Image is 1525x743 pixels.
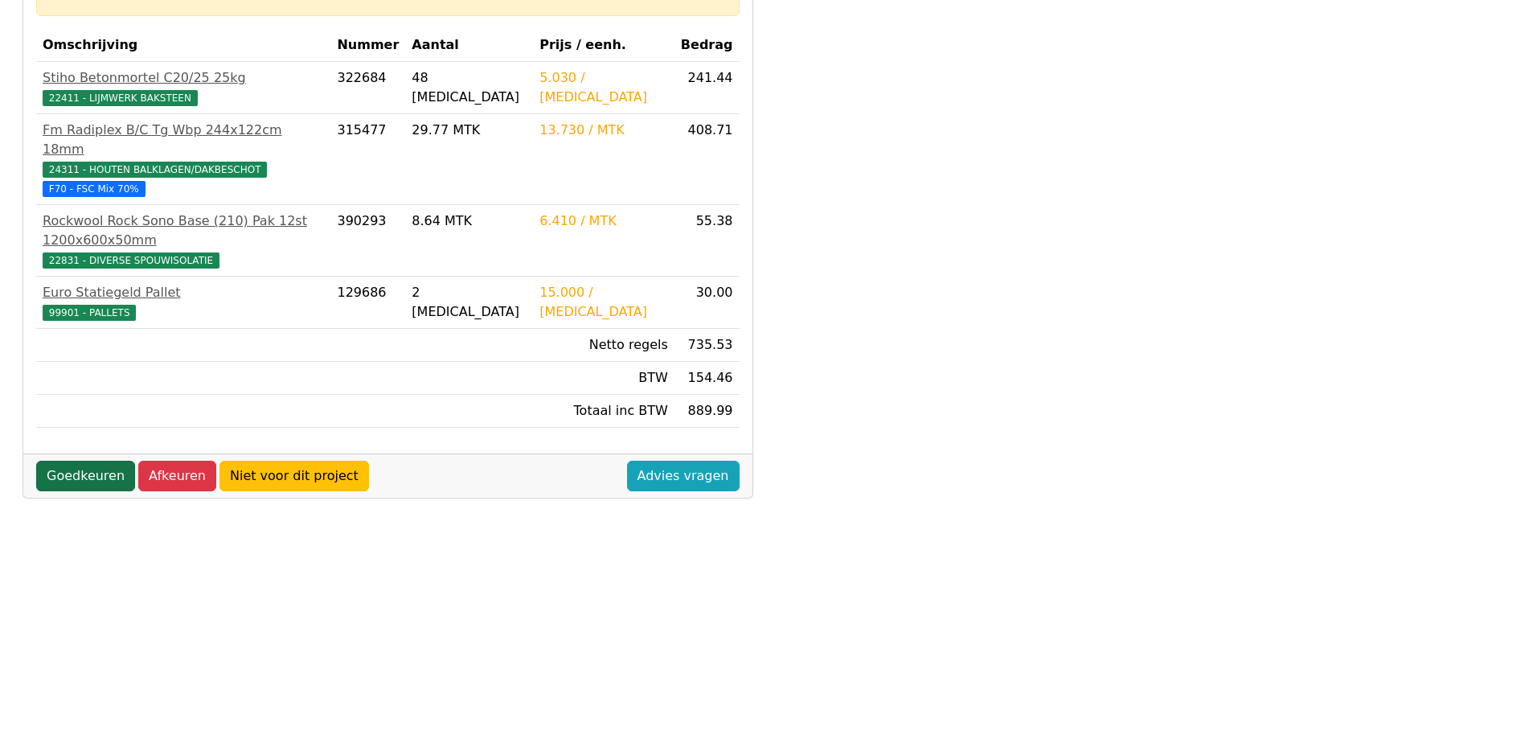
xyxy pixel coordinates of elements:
div: 2 [MEDICAL_DATA] [412,283,527,322]
div: Fm Radiplex B/C Tg Wbp 244x122cm 18mm [43,121,324,159]
td: 30.00 [674,277,740,329]
th: Aantal [405,29,533,62]
div: Stiho Betonmortel C20/25 25kg [43,68,324,88]
div: 6.410 / MTK [539,211,668,231]
td: Netto regels [533,329,674,362]
th: Bedrag [674,29,740,62]
div: Rockwool Rock Sono Base (210) Pak 12st 1200x600x50mm [43,211,324,250]
td: 889.99 [674,395,740,428]
td: 408.71 [674,114,740,205]
a: Niet voor dit project [219,461,369,491]
div: 29.77 MTK [412,121,527,140]
td: 129686 [330,277,405,329]
td: Totaal inc BTW [533,395,674,428]
th: Prijs / eenh. [533,29,674,62]
a: Advies vragen [627,461,740,491]
td: 315477 [330,114,405,205]
th: Omschrijving [36,29,330,62]
div: 15.000 / [MEDICAL_DATA] [539,283,668,322]
td: 241.44 [674,62,740,114]
td: 390293 [330,205,405,277]
a: Euro Statiegeld Pallet99901 - PALLETS [43,283,324,322]
a: Fm Radiplex B/C Tg Wbp 244x122cm 18mm24311 - HOUTEN BALKLAGEN/DAKBESCHOT F70 - FSC Mix 70% [43,121,324,198]
td: 735.53 [674,329,740,362]
td: 154.46 [674,362,740,395]
div: 8.64 MTK [412,211,527,231]
a: Rockwool Rock Sono Base (210) Pak 12st 1200x600x50mm22831 - DIVERSE SPOUWISOLATIE [43,211,324,269]
span: 99901 - PALLETS [43,305,136,321]
td: 55.38 [674,205,740,277]
div: Euro Statiegeld Pallet [43,283,324,302]
div: 48 [MEDICAL_DATA] [412,68,527,107]
span: 22411 - LIJMWERK BAKSTEEN [43,90,198,106]
div: 5.030 / [MEDICAL_DATA] [539,68,668,107]
td: 322684 [330,62,405,114]
span: 24311 - HOUTEN BALKLAGEN/DAKBESCHOT [43,162,267,178]
a: Stiho Betonmortel C20/25 25kg22411 - LIJMWERK BAKSTEEN [43,68,324,107]
div: 13.730 / MTK [539,121,668,140]
span: F70 - FSC Mix 70% [43,181,146,197]
span: 22831 - DIVERSE SPOUWISOLATIE [43,252,219,269]
td: BTW [533,362,674,395]
a: Goedkeuren [36,461,135,491]
th: Nummer [330,29,405,62]
a: Afkeuren [138,461,216,491]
